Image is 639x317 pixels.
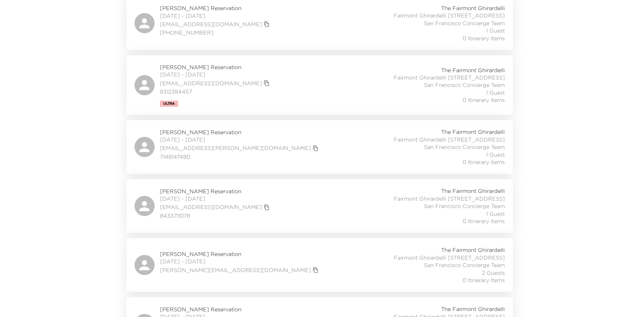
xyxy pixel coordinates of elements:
[424,202,505,210] span: San Francisco Concierge Team
[160,258,320,265] span: [DATE] - [DATE]
[463,276,505,284] span: 0 Itinerary Items
[311,144,320,153] button: copy primary member email
[160,153,320,160] span: 7148147480
[160,188,271,195] span: [PERSON_NAME] Reservation
[424,81,505,89] span: San Francisco Concierge Team
[463,96,505,104] span: 0 Itinerary Items
[160,128,320,136] span: [PERSON_NAME] Reservation
[394,195,505,202] span: Fairmont Ghirardelli [STREET_ADDRESS]
[160,203,262,211] a: [EMAIL_ADDRESS][DOMAIN_NAME]
[441,4,505,12] span: The Fairmont Ghirardelli
[160,80,262,87] a: [EMAIL_ADDRESS][DOMAIN_NAME]
[486,151,505,158] span: 1 Guest
[463,217,505,225] span: 0 Itinerary Items
[486,210,505,217] span: 1 Guest
[160,250,320,258] span: [PERSON_NAME] Reservation
[160,306,271,313] span: [PERSON_NAME] Reservation
[486,89,505,96] span: 1 Guest
[126,179,513,233] a: [PERSON_NAME] Reservation[DATE] - [DATE][EMAIL_ADDRESS][DOMAIN_NAME]copy primary member email8433...
[441,128,505,136] span: The Fairmont Ghirardelli
[160,136,320,143] span: [DATE] - [DATE]
[424,261,505,269] span: San Francisco Concierge Team
[311,265,320,275] button: copy primary member email
[262,78,271,88] button: copy primary member email
[441,305,505,313] span: The Fairmont Ghirardelli
[163,102,175,106] span: Ultra
[160,88,271,95] span: 8312384457
[262,19,271,29] button: copy primary member email
[160,266,311,274] a: [PERSON_NAME][EMAIL_ADDRESS][DOMAIN_NAME]
[441,66,505,74] span: The Fairmont Ghirardelli
[160,20,262,28] a: [EMAIL_ADDRESS][DOMAIN_NAME]
[160,212,271,219] span: 8433711078
[463,158,505,166] span: 0 Itinerary Items
[160,144,311,152] a: [EMAIL_ADDRESS][PERSON_NAME][DOMAIN_NAME]
[126,238,513,292] a: [PERSON_NAME] Reservation[DATE] - [DATE][PERSON_NAME][EMAIL_ADDRESS][DOMAIN_NAME]copy primary mem...
[394,74,505,81] span: Fairmont Ghirardelli [STREET_ADDRESS]
[482,269,505,276] span: 2 Guests
[160,4,271,12] span: [PERSON_NAME] Reservation
[394,136,505,143] span: Fairmont Ghirardelli [STREET_ADDRESS]
[126,120,513,174] a: [PERSON_NAME] Reservation[DATE] - [DATE][EMAIL_ADDRESS][PERSON_NAME][DOMAIN_NAME]copy primary mem...
[486,27,505,34] span: 1 Guest
[160,195,271,202] span: [DATE] - [DATE]
[441,246,505,254] span: The Fairmont Ghirardelli
[126,55,513,115] a: [PERSON_NAME] Reservation[DATE] - [DATE][EMAIL_ADDRESS][DOMAIN_NAME]copy primary member email8312...
[394,254,505,261] span: Fairmont Ghirardelli [STREET_ADDRESS]
[160,29,271,36] span: [PHONE_NUMBER]
[424,19,505,27] span: San Francisco Concierge Team
[463,35,505,42] span: 0 Itinerary Items
[262,203,271,212] button: copy primary member email
[160,71,271,78] span: [DATE] - [DATE]
[160,63,271,71] span: [PERSON_NAME] Reservation
[160,12,271,19] span: [DATE] - [DATE]
[424,143,505,151] span: San Francisco Concierge Team
[441,187,505,195] span: The Fairmont Ghirardelli
[394,12,505,19] span: Fairmont Ghirardelli [STREET_ADDRESS]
